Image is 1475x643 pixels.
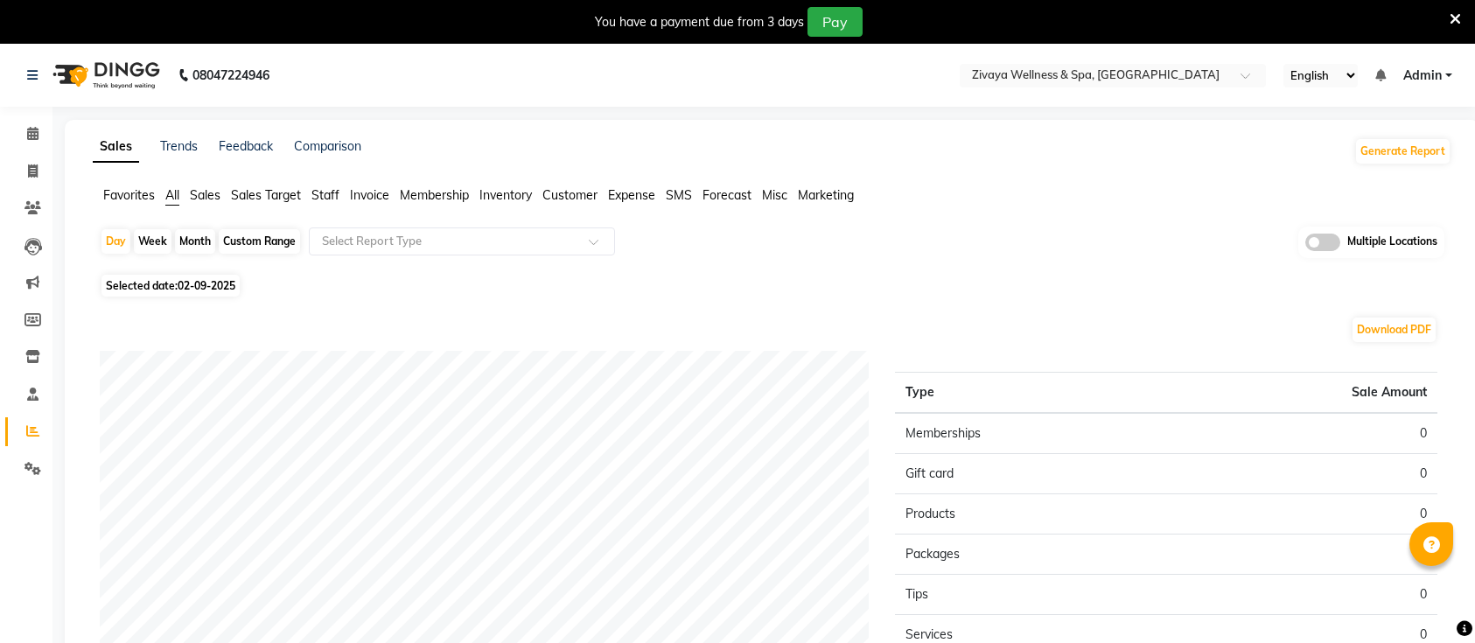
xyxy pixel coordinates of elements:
th: Sale Amount [1166,372,1437,413]
th: Type [895,372,1166,413]
span: Membership [400,187,469,203]
span: Inventory [479,187,532,203]
span: Marketing [798,187,854,203]
span: Sales [190,187,220,203]
td: Tips [895,574,1166,614]
span: Favorites [103,187,155,203]
td: Products [895,493,1166,534]
span: SMS [666,187,692,203]
a: Comparison [294,138,361,154]
span: Expense [608,187,655,203]
td: 0 [1166,534,1437,574]
span: Multiple Locations [1347,234,1437,251]
td: 0 [1166,493,1437,534]
button: Download PDF [1353,318,1436,342]
td: Memberships [895,413,1166,454]
td: Packages [895,534,1166,574]
span: Sales Target [231,187,301,203]
a: Sales [93,131,139,163]
span: Selected date: [101,275,240,297]
td: Gift card [895,453,1166,493]
button: Generate Report [1356,139,1450,164]
div: Custom Range [219,229,300,254]
b: 08047224946 [192,51,269,100]
span: 02-09-2025 [178,279,235,292]
td: 0 [1166,413,1437,454]
td: 0 [1166,574,1437,614]
span: Invoice [350,187,389,203]
a: Feedback [219,138,273,154]
span: Admin [1403,66,1442,85]
img: logo [45,51,164,100]
span: All [165,187,179,203]
span: Forecast [703,187,751,203]
span: Staff [311,187,339,203]
div: Week [134,229,171,254]
div: You have a payment due from 3 days [595,13,804,31]
span: Misc [762,187,787,203]
div: Day [101,229,130,254]
td: 0 [1166,453,1437,493]
div: Month [175,229,215,254]
a: Trends [160,138,198,154]
button: Pay [807,7,863,37]
span: Customer [542,187,598,203]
